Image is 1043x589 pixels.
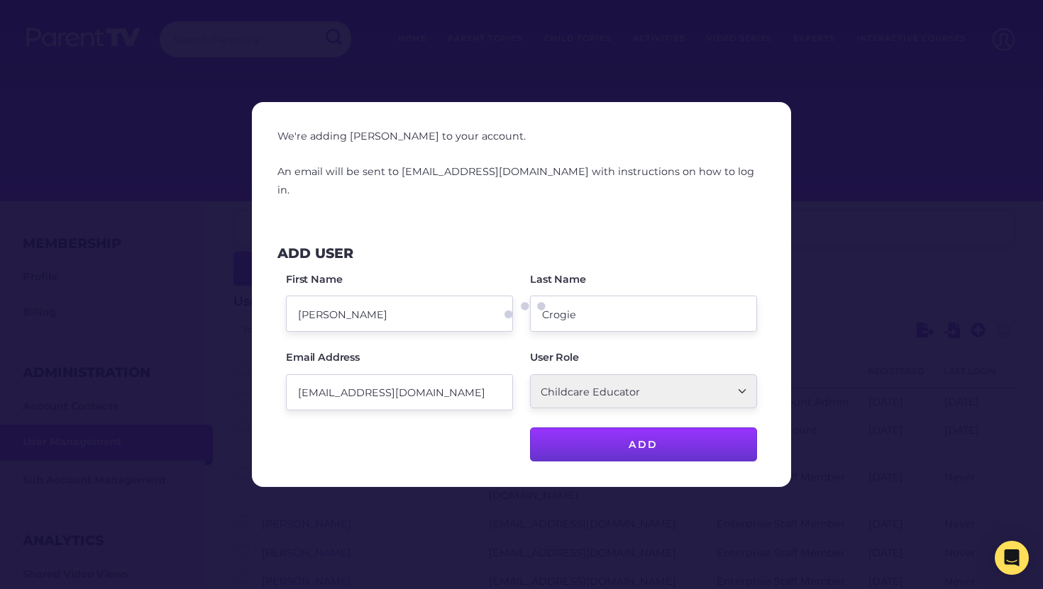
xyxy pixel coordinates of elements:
[530,352,579,362] label: User Role
[277,245,353,262] h3: Add User
[995,541,1029,575] div: Open Intercom Messenger
[530,427,757,461] input: Add
[277,163,766,200] p: An email will be sent to [EMAIL_ADDRESS][DOMAIN_NAME] with instructions on how to log in.
[286,352,360,362] label: Email Address
[277,128,766,146] p: We're adding [PERSON_NAME] to your account.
